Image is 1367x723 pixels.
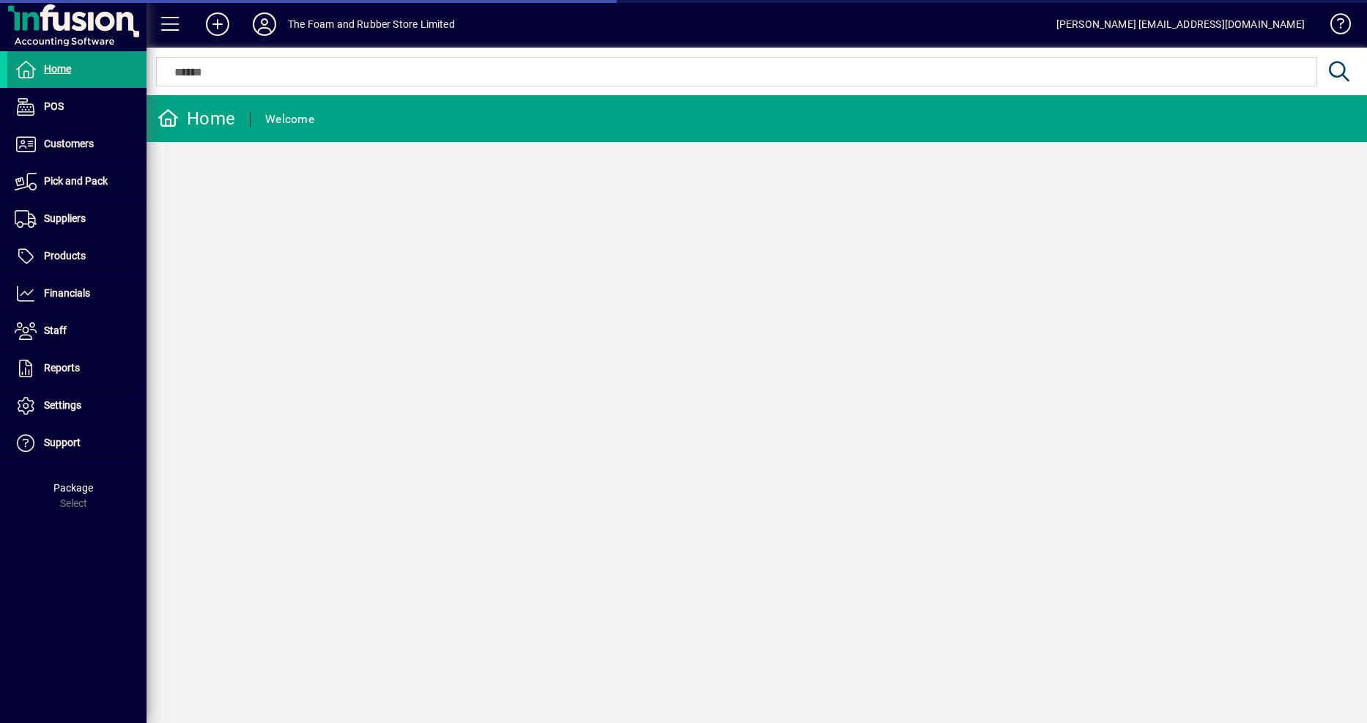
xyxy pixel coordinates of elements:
[44,287,90,299] span: Financials
[44,175,108,187] span: Pick and Pack
[7,388,147,424] a: Settings
[44,100,64,112] span: POS
[44,212,86,224] span: Suppliers
[241,11,288,37] button: Profile
[7,163,147,200] a: Pick and Pack
[7,275,147,312] a: Financials
[53,482,93,494] span: Package
[194,11,241,37] button: Add
[288,12,455,36] div: The Foam and Rubber Store Limited
[44,325,67,336] span: Staff
[1056,12,1305,36] div: [PERSON_NAME] [EMAIL_ADDRESS][DOMAIN_NAME]
[44,138,94,149] span: Customers
[44,63,71,75] span: Home
[7,238,147,275] a: Products
[7,313,147,349] a: Staff
[44,250,86,262] span: Products
[265,108,314,131] div: Welcome
[7,201,147,237] a: Suppliers
[7,425,147,461] a: Support
[1319,3,1349,51] a: Knowledge Base
[44,362,80,374] span: Reports
[7,126,147,163] a: Customers
[44,437,81,448] span: Support
[158,107,235,130] div: Home
[44,399,81,411] span: Settings
[7,89,147,125] a: POS
[7,350,147,387] a: Reports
